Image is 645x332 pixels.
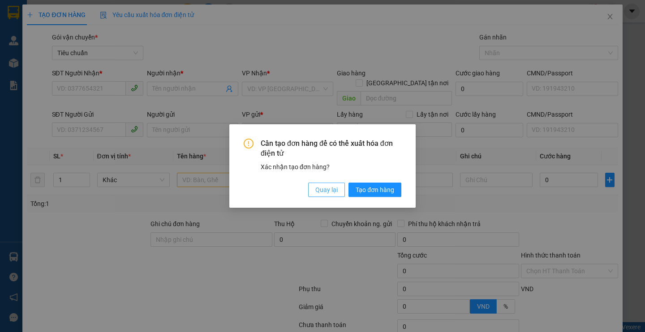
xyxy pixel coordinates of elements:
[261,139,401,159] span: Cần tạo đơn hàng để có thể xuất hóa đơn điện tử
[356,185,394,195] span: Tạo đơn hàng
[261,162,401,172] div: Xác nhận tạo đơn hàng?
[348,183,401,197] button: Tạo đơn hàng
[308,183,345,197] button: Quay lại
[315,185,338,195] span: Quay lại
[244,139,254,149] span: exclamation-circle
